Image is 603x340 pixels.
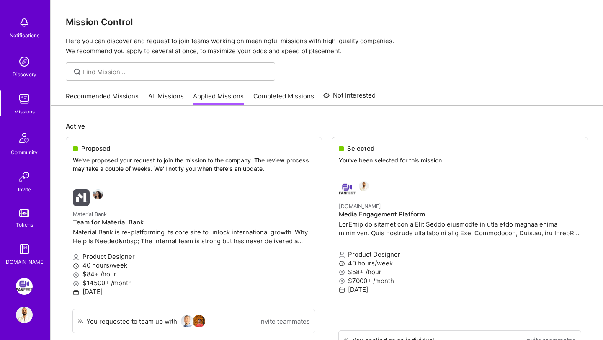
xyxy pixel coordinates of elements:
i: icon Calendar [73,289,79,296]
img: guide book [16,241,33,258]
img: discovery [16,53,33,70]
img: tokens [19,209,29,217]
i: icon SearchGrey [72,67,82,77]
img: Community [14,128,34,148]
p: [DATE] [73,287,315,296]
a: User Avatar [14,307,35,323]
small: Material Bank [73,211,107,217]
p: Product Designer [73,252,315,261]
div: Community [11,148,38,157]
a: Not Interested [323,90,376,106]
a: Completed Missions [253,92,314,106]
img: User Avatar [193,315,205,327]
img: bell [16,14,33,31]
span: Proposed [81,144,110,153]
div: You requested to team up with [86,317,177,326]
img: User Avatar [16,307,33,323]
p: 40 hours/week [73,261,315,270]
a: Applied Missions [193,92,244,106]
a: All Missions [148,92,184,106]
img: Invite [16,168,33,185]
p: Here you can discover and request to join teams working on meaningful missions with high-quality ... [66,36,588,56]
div: Discovery [13,70,36,79]
p: $84+ /hour [73,270,315,278]
div: Tokens [16,220,33,229]
a: Recommended Missions [66,92,139,106]
i: icon Clock [73,263,79,269]
p: $14500+ /month [73,278,315,287]
img: Christina Luchkiw [93,189,103,199]
i: icon MoneyGray [73,281,79,287]
a: Material Bank company logoChristina LuchkiwMaterial BankTeam for Material BankMaterial Bank is re... [66,183,322,309]
p: Active [66,122,588,131]
div: Missions [14,107,35,116]
i: icon Applicant [73,254,79,260]
div: Invite [18,185,31,194]
i: icon MoneyGray [73,272,79,278]
a: FanFest: Media Engagement Platform [14,278,35,295]
a: Invite teammates [259,317,310,326]
h4: Team for Material Bank [73,219,315,226]
p: Material Bank is re-platforming its core site to unlock international growth. Why Help Is Needed&... [73,228,315,245]
img: User Avatar [181,315,193,327]
img: teamwork [16,90,33,107]
img: FanFest: Media Engagement Platform [16,278,33,295]
div: Notifications [10,31,39,40]
h3: Mission Control [66,17,588,27]
input: Find Mission... [82,67,269,76]
img: Material Bank company logo [73,189,90,206]
p: We've proposed your request to join the mission to the company. The review process may take a cou... [73,156,315,173]
div: [DOMAIN_NAME] [4,258,45,266]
